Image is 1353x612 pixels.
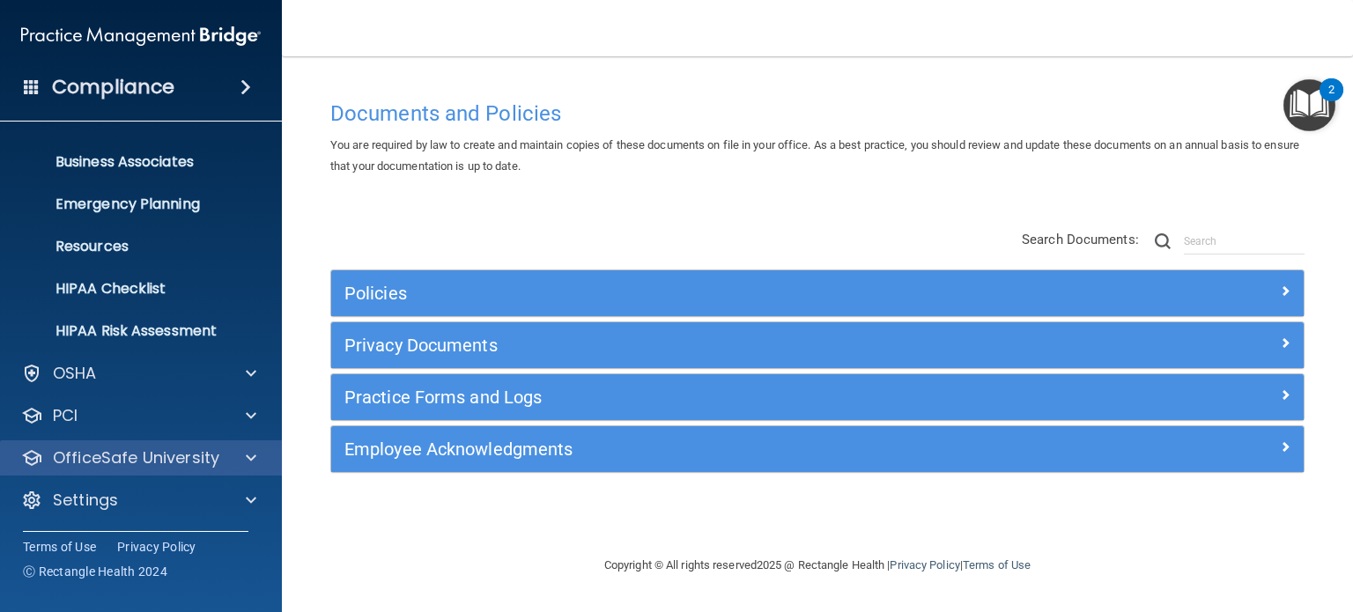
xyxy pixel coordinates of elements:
[21,447,256,468] a: OfficeSafe University
[330,102,1305,125] h4: Documents and Policies
[344,284,1047,303] h5: Policies
[11,195,252,213] p: Emergency Planning
[11,280,252,298] p: HIPAA Checklist
[1184,228,1305,254] input: Search
[53,405,78,426] p: PCI
[21,405,256,426] a: PCI
[53,447,219,468] p: OfficeSafe University
[11,153,252,171] p: Business Associates
[963,558,1031,571] a: Terms of Use
[496,537,1139,594] div: Copyright © All rights reserved 2025 @ Rectangle Health | |
[23,563,167,580] span: Ⓒ Rectangle Health 2024
[1328,90,1335,113] div: 2
[1049,488,1332,557] iframe: Drift Widget Chat Controller
[344,279,1290,307] a: Policies
[330,138,1299,173] span: You are required by law to create and maintain copies of these documents on file in your office. ...
[344,331,1290,359] a: Privacy Documents
[1283,79,1335,131] button: Open Resource Center, 2 new notifications
[11,238,252,255] p: Resources
[344,435,1290,463] a: Employee Acknowledgments
[21,490,256,511] a: Settings
[344,387,1047,407] h5: Practice Forms and Logs
[890,558,959,571] a: Privacy Policy
[21,363,256,384] a: OSHA
[23,538,96,556] a: Terms of Use
[53,490,118,511] p: Settings
[11,322,252,340] p: HIPAA Risk Assessment
[1022,232,1139,247] span: Search Documents:
[344,335,1047,355] h5: Privacy Documents
[344,439,1047,459] h5: Employee Acknowledgments
[117,538,196,556] a: Privacy Policy
[21,18,261,54] img: PMB logo
[53,363,97,384] p: OSHA
[1155,233,1171,249] img: ic-search.3b580494.png
[52,75,174,100] h4: Compliance
[344,383,1290,411] a: Practice Forms and Logs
